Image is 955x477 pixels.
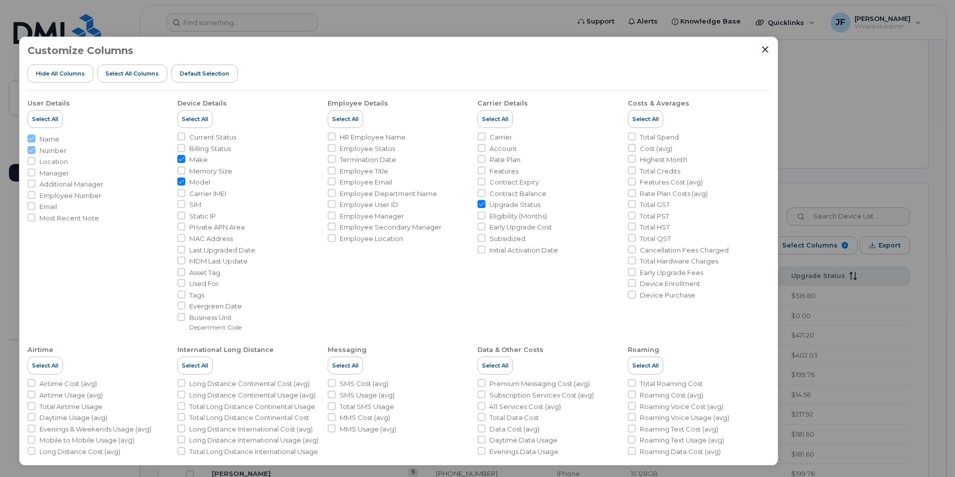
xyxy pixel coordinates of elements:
span: Roaming Cost (avg) [640,390,703,400]
button: Select All [177,356,213,374]
div: Messaging [328,345,367,354]
h3: Customize Columns [27,45,133,56]
span: MMS Cost (avg) [340,413,390,422]
span: Total QST [640,234,671,243]
span: Termination Date [340,155,396,164]
span: Manager [39,168,69,178]
span: Upgrade Status [489,200,540,209]
span: Long Distance Continental Usage (avg) [189,390,316,400]
span: Select All [182,361,208,369]
button: Hide All Columns [27,64,93,82]
span: Roaming Voice Cost (avg) [640,402,723,411]
span: 411 Services Cost (avg) [489,402,561,411]
span: Roaming Voice Usage (avg) [640,413,729,422]
span: Make [189,155,208,164]
span: Device Enrollment [640,279,700,288]
span: Total Long Distance Continental Usage [189,402,315,411]
span: Total Long Distance Continental Cost [189,413,309,422]
span: MAC Address [189,234,233,243]
span: Total GST [640,200,670,209]
span: Premium Messaging Cost (avg) [489,379,590,388]
span: Total Roaming Cost [640,379,703,388]
span: Early Upgrade Fees [640,268,703,277]
span: Select All [632,361,659,369]
span: Subscription Services Cost (avg) [489,390,594,400]
span: Select All [632,115,659,123]
span: Daytime Data Usage [489,435,557,445]
span: Model [189,177,210,187]
span: Location [39,157,68,166]
span: Select All [482,361,508,369]
span: Number [39,146,66,155]
span: Select All [482,115,508,123]
div: Data & Other Costs [477,345,543,354]
span: Device Purchase [640,290,695,300]
span: Roaming Data Cost (avg) [640,447,721,456]
span: Long Distance Continental Cost (avg) [189,379,310,388]
span: Carrier IMEI [189,189,226,198]
span: Total Airtime Usage [39,402,102,411]
span: Employee Title [340,166,388,176]
span: Billing Status [189,144,231,153]
span: Employee Department Name [340,189,437,198]
span: Roaming Text Cost (avg) [640,424,718,434]
span: Carrier [489,132,512,142]
span: Airtime Cost (avg) [39,379,97,388]
span: Employee Manager [340,211,404,221]
button: Select All [177,110,213,128]
span: Daytime Usage (avg) [39,413,107,422]
span: MDM Last Update [189,256,248,266]
span: Select All [332,361,359,369]
button: Close [761,45,770,54]
span: Evenings Data Usage [489,447,558,456]
span: Business Unit [189,313,242,322]
span: Evergreen Date [189,301,242,311]
span: Hide All Columns [36,69,85,77]
span: Features [489,166,518,176]
span: MMS Usage (avg) [340,424,396,434]
span: Total Long Distance International Usage [189,447,318,456]
div: Employee Details [328,99,388,108]
span: HR Employee Name [340,132,406,142]
button: Select All [27,110,63,128]
div: Roaming [628,345,659,354]
span: Employee Secondary Manager [340,222,442,232]
span: Total Data Cost [489,413,539,422]
span: Rate Plan Costs (avg) [640,189,708,198]
span: Highest Month [640,155,687,164]
div: Airtime [27,345,53,354]
span: Total Spend [640,132,679,142]
span: Current Status [189,132,236,142]
span: Private APN Area [189,222,245,232]
span: Additional Manager [39,179,103,189]
span: Contract Expiry [489,177,539,187]
span: Airtime Usage (avg) [39,390,103,400]
span: SMS Usage (avg) [340,390,395,400]
span: Data Cost (avg) [489,424,539,434]
span: Total Credits [640,166,680,176]
button: Select All [477,110,513,128]
span: Employee Email [340,177,392,187]
button: Select all Columns [97,64,168,82]
span: Last Upgraded Date [189,245,255,255]
span: Used For [189,279,219,288]
span: Initial Activation Date [489,245,558,255]
span: Employee Location [340,234,403,243]
div: User Details [27,99,70,108]
span: Email [39,202,57,211]
span: Subsidized [489,234,525,243]
div: International Long Distance [177,345,274,354]
span: Select All [182,115,208,123]
button: Select All [628,356,663,374]
span: Features Cost (avg) [640,177,703,187]
span: Memory Size [189,166,232,176]
span: Evenings & Weekends Usage (avg) [39,424,151,434]
span: Long Distance Cost (avg) [39,447,120,456]
span: Select all Columns [105,69,159,77]
span: SIM [189,200,201,209]
span: Asset Tag [189,268,220,277]
span: Eligibility (Months) [489,211,547,221]
span: Long Distance International Cost (avg) [189,424,313,434]
button: Select All [628,110,663,128]
span: Mobile to Mobile Usage (avg) [39,435,134,445]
